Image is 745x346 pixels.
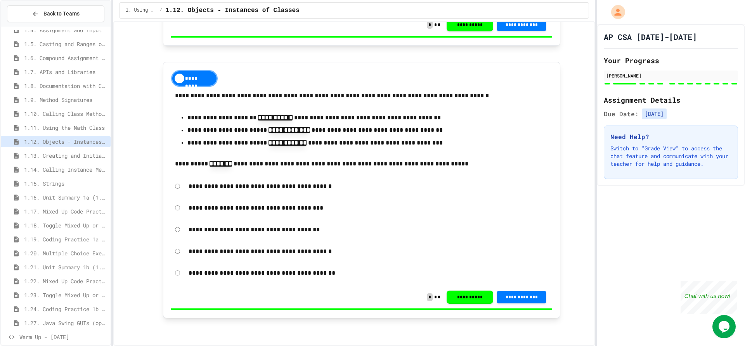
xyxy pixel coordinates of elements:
[642,108,667,119] span: [DATE]
[24,26,107,34] span: 1.4. Assignment and Input
[24,138,107,146] span: 1.12. Objects - Instances of Classes
[604,109,639,119] span: Due Date:
[606,72,736,79] div: [PERSON_NAME]
[603,3,627,21] div: My Account
[43,10,80,18] span: Back to Teams
[7,5,104,22] button: Back to Teams
[24,151,107,160] span: 1.13. Creating and Initializing Objects: Constructors
[24,263,107,271] span: 1.21. Unit Summary 1b (1.7-1.15)
[24,235,107,243] span: 1.19. Coding Practice 1a (1.1-1.6)
[604,95,738,105] h2: Assignment Details
[159,7,162,14] span: /
[604,31,697,42] h1: AP CSA [DATE]-[DATE]
[165,6,300,15] span: 1.12. Objects - Instances of Classes
[681,281,737,314] iframe: chat widget
[24,110,107,118] span: 1.10. Calling Class Methods
[24,221,107,229] span: 1.18. Toggle Mixed Up or Write Code Practice 1.1-1.6
[24,193,107,201] span: 1.16. Unit Summary 1a (1.1-1.6)
[24,249,107,257] span: 1.20. Multiple Choice Exercises for Unit 1a (1.1-1.6)
[24,277,107,285] span: 1.22. Mixed Up Code Practice 1b (1.7-1.15)
[19,333,107,341] span: Warm Up - [DATE]
[24,305,107,313] span: 1.24. Coding Practice 1b (1.7-1.15)
[24,40,107,48] span: 1.5. Casting and Ranges of Values
[24,124,107,132] span: 1.11. Using the Math Class
[610,145,731,168] p: Switch to "Grade View" to access the chat feature and communicate with your teacher for help and ...
[24,54,107,62] span: 1.6. Compound Assignment Operators
[24,96,107,104] span: 1.9. Method Signatures
[24,319,107,327] span: 1.27. Java Swing GUIs (optional)
[712,315,737,338] iframe: chat widget
[126,7,156,14] span: 1. Using Objects and Methods
[24,291,107,299] span: 1.23. Toggle Mixed Up or Write Code Practice 1b (1.7-1.15)
[24,179,107,188] span: 1.15. Strings
[604,55,738,66] h2: Your Progress
[24,207,107,215] span: 1.17. Mixed Up Code Practice 1.1-1.6
[610,132,731,141] h3: Need Help?
[24,82,107,90] span: 1.8. Documentation with Comments and Preconditions
[24,68,107,76] span: 1.7. APIs and Libraries
[24,165,107,174] span: 1.14. Calling Instance Methods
